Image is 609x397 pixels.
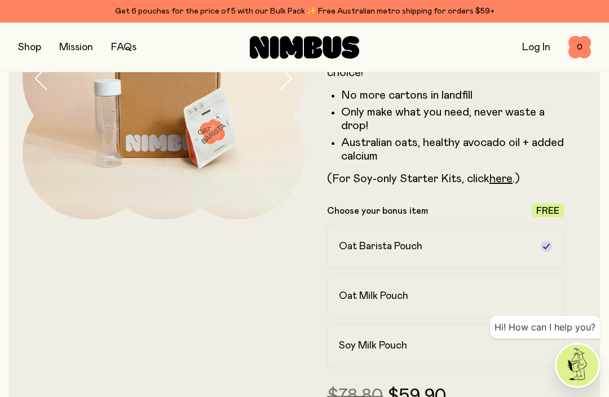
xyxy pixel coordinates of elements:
a: Mission [59,42,93,52]
div: Hi! How can I help you? [490,316,600,338]
span: Free [536,206,559,215]
h2: Oat Barista Pouch [339,240,422,253]
h2: Soy Milk Pouch [339,339,407,352]
a: Log In [522,42,550,52]
li: No more cartons in landfill [341,89,564,102]
a: FAQs [111,42,136,52]
img: agent [557,345,598,386]
a: here [489,173,513,184]
p: (For Soy-only Starter Kits, click .) [327,172,564,186]
p: Choose your bonus item [327,205,428,217]
li: Only make what you need, never waste a drop! [341,105,564,133]
div: Get 6 pouches for the price of 5 with our Bulk Pack ✨ Free Australian metro shipping for orders $59+ [18,5,591,18]
li: Australian oats, healthy avocado oil + added calcium [341,136,564,163]
h2: Oat Milk Pouch [339,289,408,303]
button: 0 [568,36,591,59]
